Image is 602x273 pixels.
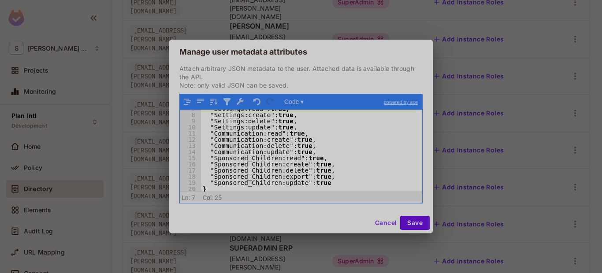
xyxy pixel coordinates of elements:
div: 15 [180,155,201,161]
button: Filter, sort, or transform contents [221,96,233,107]
button: Cancel [372,216,400,230]
span: 7 [192,194,195,201]
a: powered by ace [379,94,422,110]
span: Ln: [182,194,190,201]
button: Sort contents [208,96,219,107]
span: 25 [215,194,222,201]
button: Undo last action (Ctrl+Z) [251,96,263,107]
button: Code ▾ [281,96,307,107]
div: 8 [180,111,201,118]
button: Repair JSON: fix quotes and escape characters, remove comments and JSONP notation, turn JavaScrip... [234,96,246,107]
h2: Manage user metadata attributes [169,40,433,64]
div: 11 [180,130,201,136]
span: Col: [203,194,213,201]
button: Format JSON data, with proper indentation and line feeds (Ctrl+I) [182,96,193,107]
div: 14 [180,148,201,155]
div: 12 [180,136,201,142]
div: 18 [180,173,201,179]
div: 19 [180,179,201,185]
div: 16 [180,161,201,167]
div: 10 [180,124,201,130]
button: Redo (Ctrl+Shift+Z) [264,96,276,107]
div: 17 [180,167,201,173]
button: Save [400,216,430,230]
p: Attach arbitrary JSON metadata to the user. Attached data is available through the API. Note: onl... [179,64,423,89]
div: 20 [180,185,201,192]
button: Compact JSON data, remove all whitespaces (Ctrl+Shift+I) [195,96,206,107]
div: 13 [180,142,201,148]
div: 9 [180,118,201,124]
